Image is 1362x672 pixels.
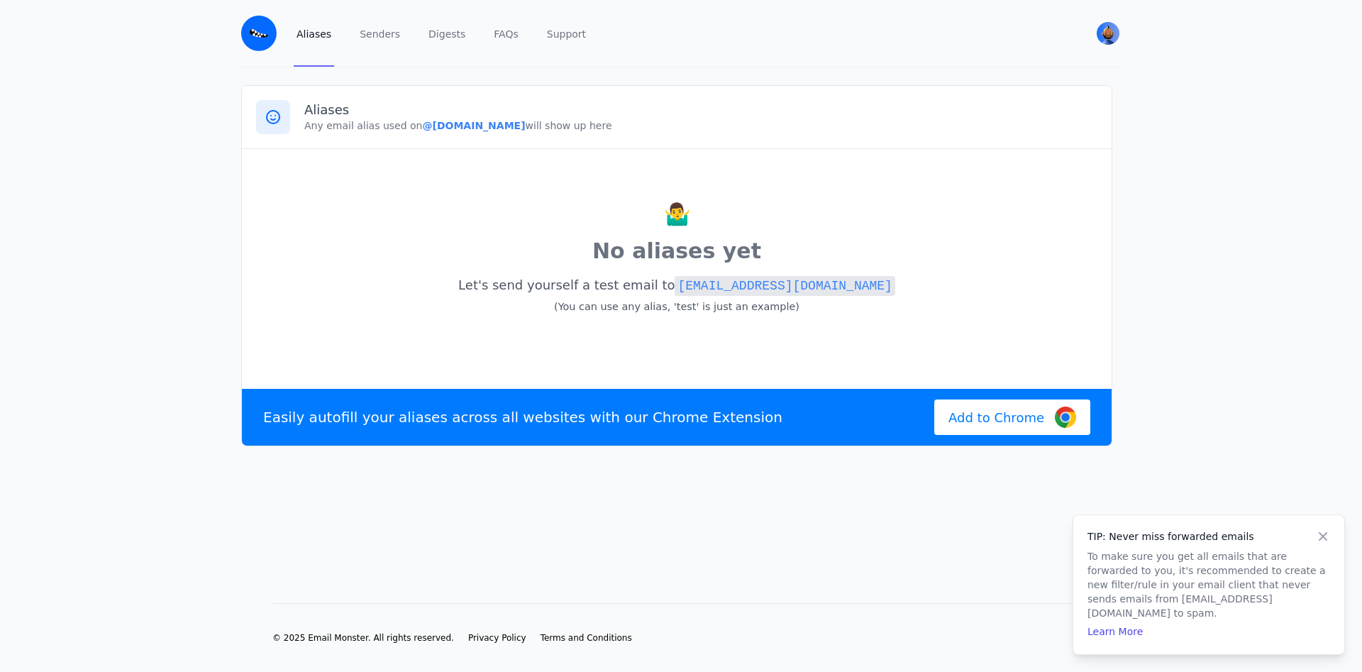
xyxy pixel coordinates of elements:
[468,632,526,644] a: Privacy Policy
[1095,21,1121,46] button: User menu
[1087,626,1143,637] a: Learn More
[304,119,1097,133] p: Any email alias used on will show up here
[541,632,632,644] a: Terms and Conditions
[1087,549,1330,620] p: To make sure you get all emails that are forwarded to you, it's recommended to create a new filte...
[468,633,526,643] span: Privacy Policy
[675,277,895,292] a: [EMAIL_ADDRESS][DOMAIN_NAME]
[256,272,1097,319] p: Let's send yourself a test email to
[554,301,799,312] small: (You can use any alias, 'test' is just an example)
[934,400,1090,435] a: Add to Chrome
[541,633,632,643] span: Terms and Conditions
[1097,22,1119,45] img: Emansey's Avatar
[422,120,525,131] b: @[DOMAIN_NAME]
[1087,529,1330,544] h4: TIP: Never miss forwarded emails
[272,632,454,644] li: © 2025 Email Monster. All rights reserved.
[1055,407,1076,428] img: Google Chrome Logo
[263,407,782,427] p: Easily autofill your aliases across all websites with our Chrome Extension
[675,276,895,296] code: [EMAIL_ADDRESS][DOMAIN_NAME]
[948,408,1044,427] span: Add to Chrome
[304,101,1097,119] h3: Aliases
[256,236,1097,267] p: No aliases yet
[256,199,1097,230] p: 🤷‍♂️
[241,16,277,51] img: Email Monster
